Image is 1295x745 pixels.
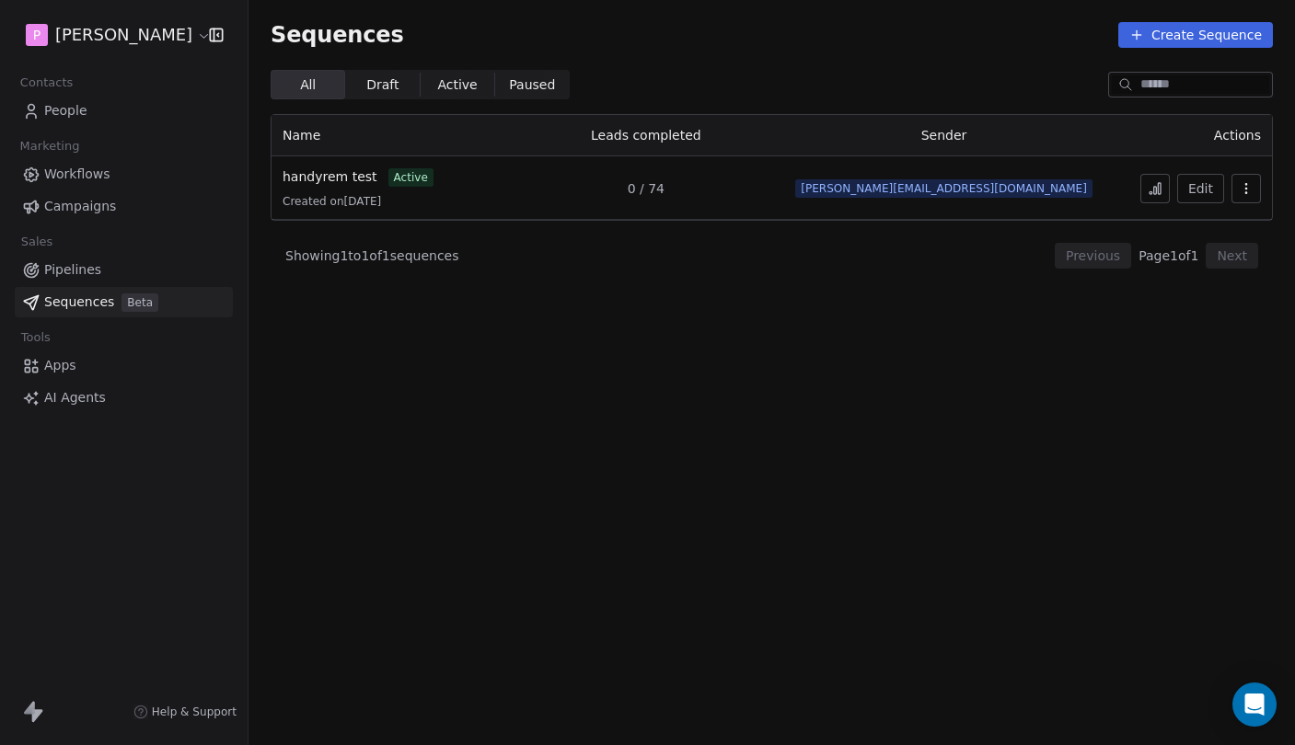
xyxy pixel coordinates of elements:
[152,705,237,719] span: Help & Support
[437,75,477,95] span: Active
[509,75,555,95] span: Paused
[44,388,106,407] span: AI Agents
[271,22,404,48] span: Sequences
[15,287,233,317] a: SequencesBeta
[795,179,1093,198] span: [PERSON_NAME][EMAIL_ADDRESS][DOMAIN_NAME]
[285,246,459,265] span: Showing 1 to 1 of 1 sequences
[15,383,233,413] a: AI Agents
[628,179,665,198] span: 0 / 74
[1118,22,1273,48] button: Create Sequence
[13,324,58,351] span: Tools
[283,169,377,184] span: handyrem test
[1139,246,1198,265] span: Page 1 of 1
[44,101,87,120] span: People
[133,705,237,719] a: Help & Support
[13,228,61,256] span: Sales
[1206,243,1258,269] button: Next
[283,194,381,209] span: Created on [DATE]
[1177,174,1224,203] button: Edit
[12,132,87,160] span: Marketing
[33,26,40,44] span: P
[44,197,116,216] span: Campaigns
[12,69,81,97] span: Contacts
[15,96,233,126] a: People
[15,159,233,189] a: Workflows
[121,293,158,312] span: Beta
[44,260,101,280] span: Pipelines
[22,19,196,51] button: P[PERSON_NAME]
[1055,243,1131,269] button: Previous
[921,128,967,143] span: Sender
[15,350,233,381] a: Apps
[283,128,320,143] span: Name
[1232,682,1277,727] div: Open Intercom Messenger
[44,292,114,312] span: Sequences
[55,23,192,47] span: [PERSON_NAME]
[591,128,701,143] span: Leads completed
[1214,128,1261,143] span: Actions
[44,356,76,375] span: Apps
[44,165,110,184] span: Workflows
[15,255,233,285] a: Pipelines
[283,167,377,187] a: handyrem test
[388,168,434,187] span: active
[15,191,233,222] a: Campaigns
[366,75,399,95] span: Draft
